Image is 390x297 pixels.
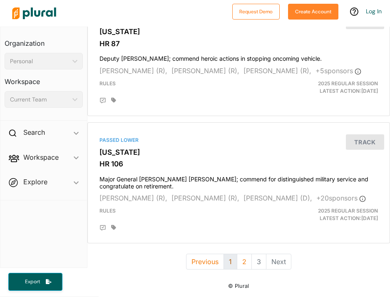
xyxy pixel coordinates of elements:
button: Export [8,273,62,291]
a: Create Account [288,7,338,15]
span: [PERSON_NAME] (D), [243,194,312,202]
span: [PERSON_NAME] (R), [99,67,167,75]
div: Current Team [10,95,69,104]
h3: [US_STATE] [99,148,378,156]
a: Request Demo [232,7,280,15]
button: 1 [224,254,237,270]
span: Export [19,278,46,285]
div: Latest Action: [DATE] [287,80,384,95]
div: Add Position Statement [99,97,106,104]
button: Track [346,134,384,150]
button: Create Account [288,4,338,20]
h3: Organization [5,31,83,49]
small: © Plural [228,283,249,289]
span: + 5 sponsor s [315,67,361,75]
span: 2025 Regular Session [318,80,378,87]
span: [PERSON_NAME] (R), [171,194,239,202]
span: Rules [99,208,116,214]
h3: Workspace [5,69,83,88]
h3: HR 87 [99,40,378,48]
h4: Deputy [PERSON_NAME]; commend heroic actions in stopping oncoming vehicle. [99,51,378,62]
button: 2 [237,254,252,270]
h2: Search [23,128,45,137]
h3: HR 106 [99,160,378,168]
div: Add Position Statement [99,225,106,231]
span: [PERSON_NAME] (R), [99,194,167,202]
span: 2025 Regular Session [318,208,378,214]
div: Latest Action: [DATE] [287,207,384,222]
div: Add tags [111,97,116,103]
div: Personal [10,57,69,66]
span: [PERSON_NAME] (R), [243,67,311,75]
div: Add tags [111,225,116,230]
h3: [US_STATE] [99,27,378,36]
span: [PERSON_NAME] (R), [171,67,239,75]
button: Previous [186,254,224,270]
a: Log In [366,7,382,15]
button: Request Demo [232,4,280,20]
span: Rules [99,80,116,87]
span: + 20 sponsor s [316,194,366,202]
div: Passed Lower [99,136,378,144]
h4: Major General [PERSON_NAME] [PERSON_NAME]; commend for distinguished military service and congrat... [99,172,378,190]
